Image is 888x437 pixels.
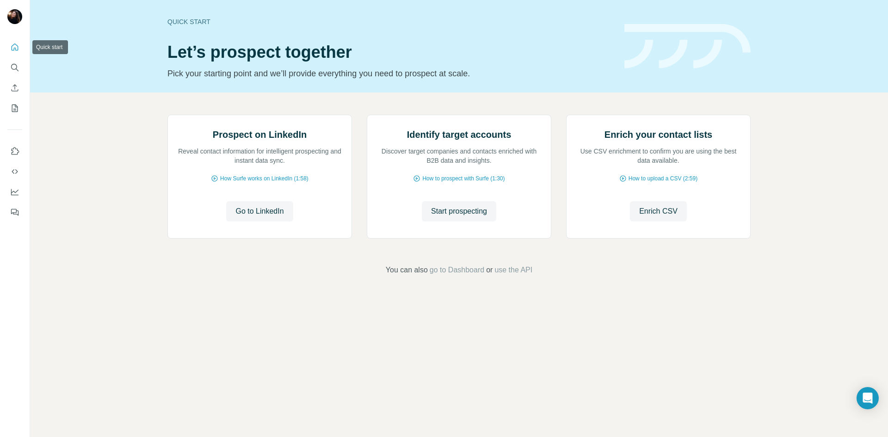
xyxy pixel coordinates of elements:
span: How to prospect with Surfe (1:30) [422,174,505,183]
span: or [486,265,493,276]
button: Start prospecting [422,201,496,222]
h2: Identify target accounts [407,128,512,141]
span: How Surfe works on LinkedIn (1:58) [220,174,308,183]
img: banner [624,24,751,69]
button: My lists [7,100,22,117]
span: You can also [386,265,428,276]
button: Go to LinkedIn [226,201,293,222]
div: Quick start [167,17,613,26]
h2: Enrich your contact lists [604,128,712,141]
p: Pick your starting point and we’ll provide everything you need to prospect at scale. [167,67,613,80]
h1: Let’s prospect together [167,43,613,62]
button: Enrich CSV [7,80,22,96]
button: Use Surfe on LinkedIn [7,143,22,160]
button: use the API [494,265,532,276]
button: Search [7,59,22,76]
h2: Prospect on LinkedIn [213,128,307,141]
span: Enrich CSV [639,206,678,217]
span: Go to LinkedIn [235,206,284,217]
span: How to upload a CSV (2:59) [629,174,697,183]
p: Discover target companies and contacts enriched with B2B data and insights. [376,147,542,165]
button: Feedback [7,204,22,221]
img: Avatar [7,9,22,24]
button: Use Surfe API [7,163,22,180]
button: Quick start [7,39,22,55]
button: Dashboard [7,184,22,200]
p: Use CSV enrichment to confirm you are using the best data available. [576,147,741,165]
div: Open Intercom Messenger [857,387,879,409]
p: Reveal contact information for intelligent prospecting and instant data sync. [177,147,342,165]
span: Start prospecting [431,206,487,217]
button: Enrich CSV [630,201,687,222]
button: go to Dashboard [430,265,484,276]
